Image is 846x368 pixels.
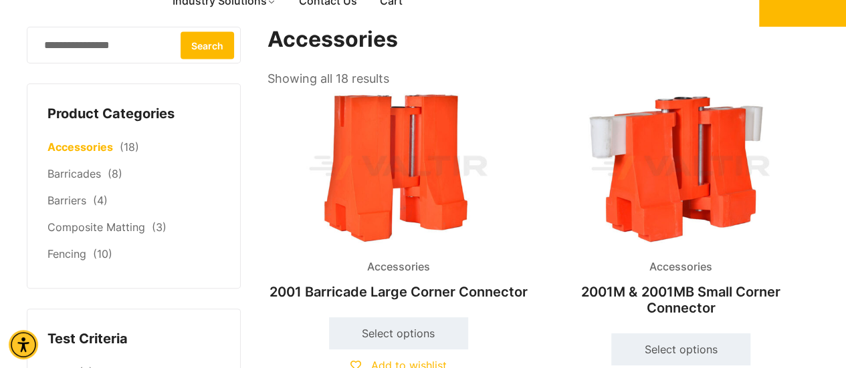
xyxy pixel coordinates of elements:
[93,194,108,207] span: (4)
[27,27,241,63] input: Search for:
[357,257,440,277] span: Accessories
[268,27,813,53] h1: Accessories
[47,140,113,154] a: Accessories
[611,333,750,365] a: Select options for “2001M & 2001MB Small Corner Connector”
[268,67,389,90] p: Showing all 18 results
[9,330,38,359] div: Accessibility Menu
[639,257,722,277] span: Accessories
[47,104,220,124] h4: Product Categories
[47,167,101,180] a: Barricades
[47,220,145,234] a: Composite Matting
[268,89,529,307] a: Accessories2001 Barricade Large Corner Connector
[47,194,86,207] a: Barriers
[93,247,112,260] span: (10)
[550,277,811,323] h2: 2001M & 2001MB Small Corner Connector
[152,220,167,234] span: (3)
[47,329,220,349] h4: Test Criteria
[550,89,811,246] img: Accessories
[268,89,529,246] img: Accessories
[329,317,468,349] a: Select options for “2001 Barricade Large Corner Connector”
[550,89,811,323] a: Accessories2001M & 2001MB Small Corner Connector
[268,277,529,307] h2: 2001 Barricade Large Corner Connector
[120,140,139,154] span: (18)
[47,247,86,260] a: Fencing
[108,167,122,180] span: (8)
[181,31,234,59] button: Search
